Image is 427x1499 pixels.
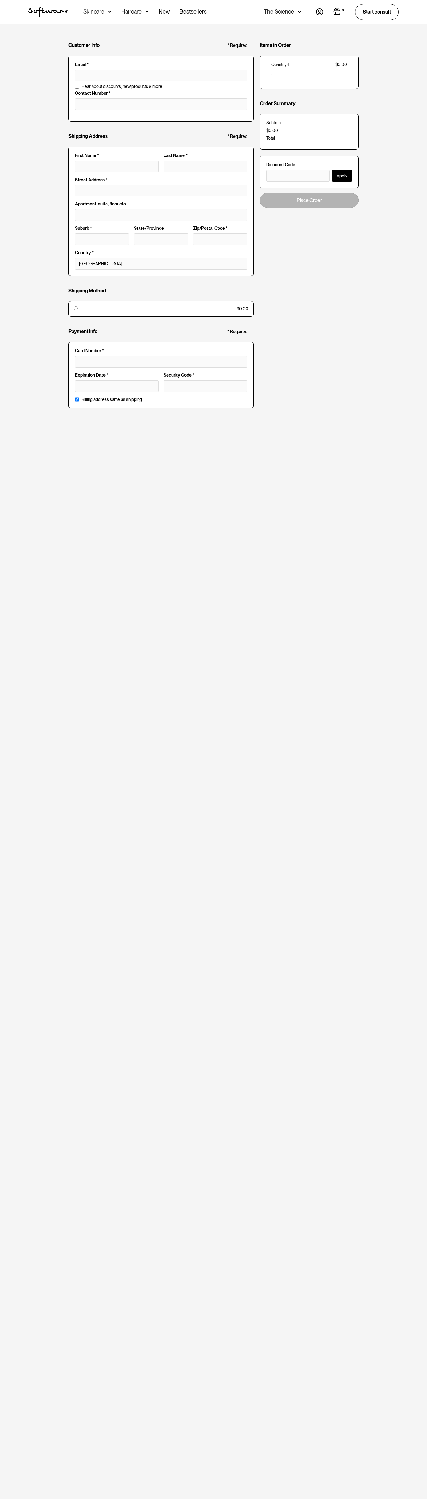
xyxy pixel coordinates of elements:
[74,306,78,310] input: $0.00
[75,85,79,89] input: Hear about discounts, new products & more
[227,134,247,139] div: * Required
[298,9,301,15] img: arrow down
[271,62,288,67] div: Quantity:
[68,133,108,139] h4: Shipping Address
[68,42,100,48] h4: Customer Info
[75,62,247,67] label: Email *
[28,7,68,17] img: Software Logo
[193,226,247,231] label: Zip/Postal Code *
[266,162,352,167] label: Discount Code
[68,328,97,334] h4: Payment Info
[145,9,149,15] img: arrow down
[75,153,159,158] label: First Name *
[108,9,111,15] img: arrow down
[288,62,289,67] div: 1
[121,9,142,15] div: Haircare
[134,226,188,231] label: State/Province
[75,250,247,255] label: Country *
[227,329,247,334] div: * Required
[75,373,159,378] label: Expiration Date *
[75,201,247,207] label: Apartment, suite, floor etc.
[75,348,247,353] label: Card Number *
[260,42,291,48] h4: Items in Order
[266,120,282,126] div: Subtotal
[264,9,294,15] div: The Science
[75,177,247,183] label: Street Address *
[227,43,247,48] div: * Required
[260,101,296,106] h4: Order Summary
[75,226,129,231] label: Suburb *
[164,153,247,158] label: Last Name *
[81,84,162,89] span: Hear about discounts, new products & more
[332,170,352,182] button: Apply Discount
[333,8,345,16] a: Open cart
[266,128,278,133] div: $0.00
[266,136,275,141] div: Total
[164,373,247,378] label: Security Code *
[237,306,248,312] div: $0.00
[81,397,142,402] label: Billing address same as shipping
[68,288,106,294] h4: Shipping Method
[271,71,272,78] span: :
[355,4,399,20] a: Start consult
[335,62,347,67] div: $0.00
[75,91,247,96] label: Contact Number *
[83,9,104,15] div: Skincare
[341,8,345,13] div: 0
